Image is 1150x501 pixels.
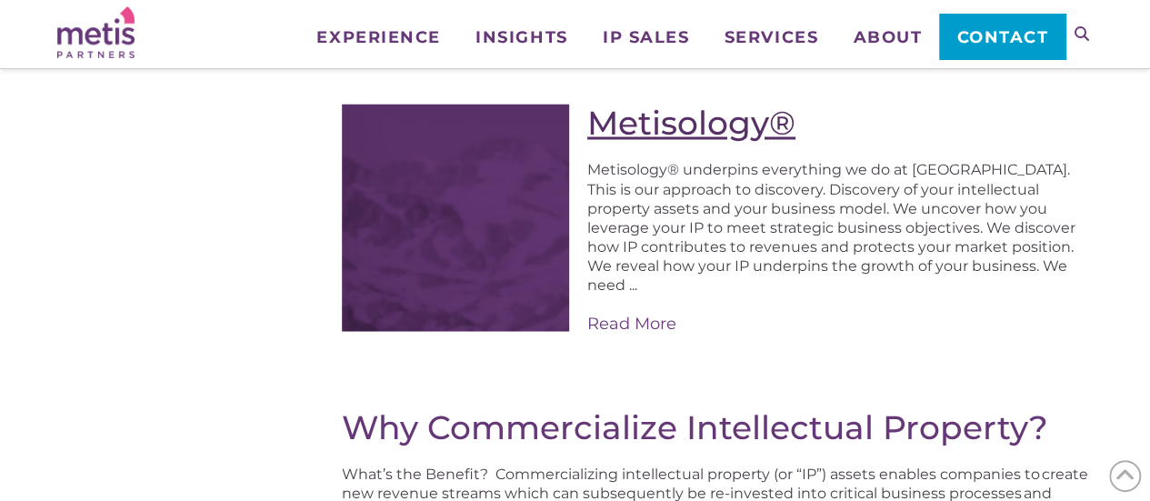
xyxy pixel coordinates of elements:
span: Insights [475,29,567,45]
span: Experience [316,29,440,45]
a: Contact [939,14,1065,59]
a: Why Commercialize Intellectual Property? [342,406,1048,446]
img: Metis Partners [57,6,135,58]
div: Metisology® underpins everything we do at [GEOGRAPHIC_DATA]. This is our approach to discovery. D... [587,160,1093,335]
span: Contact [957,29,1049,45]
a: Metisology® [587,103,795,143]
a: Read More [587,312,1093,335]
span: Back to Top [1109,460,1141,492]
span: About [853,29,922,45]
span: Services [725,29,818,45]
span: IP Sales [603,29,689,45]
